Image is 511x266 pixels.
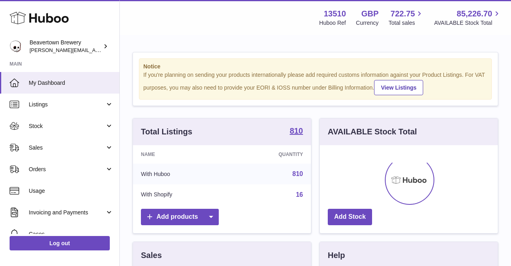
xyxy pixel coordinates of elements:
span: [PERSON_NAME][EMAIL_ADDRESS][DOMAIN_NAME] [30,47,160,53]
span: Stock [29,122,105,130]
a: 722.75 Total sales [388,8,424,27]
span: 722.75 [390,8,415,19]
strong: 810 [290,127,303,135]
div: Huboo Ref [319,19,346,27]
img: millie@beavertownbrewery.co.uk [10,40,22,52]
span: AVAILABLE Stock Total [434,19,501,27]
strong: 13510 [324,8,346,19]
span: Usage [29,187,113,195]
span: Orders [29,166,105,173]
span: Total sales [388,19,424,27]
a: 810 [290,127,303,136]
div: If you're planning on sending your products internationally please add required customs informati... [143,71,487,95]
td: With Huboo [133,164,229,184]
a: 16 [296,191,303,198]
a: View Listings [374,80,423,95]
div: Beavertown Brewery [30,39,101,54]
h3: Help [328,250,345,261]
span: 85,226.70 [457,8,492,19]
span: Listings [29,101,105,108]
a: Add Stock [328,209,372,225]
th: Quantity [229,145,311,164]
th: Name [133,145,229,164]
span: Sales [29,144,105,152]
span: Invoicing and Payments [29,209,105,216]
h3: Total Listings [141,126,192,137]
strong: GBP [361,8,378,19]
strong: Notice [143,63,487,70]
span: Cases [29,230,113,238]
a: Log out [10,236,110,250]
span: My Dashboard [29,79,113,87]
a: 810 [292,170,303,177]
td: With Shopify [133,184,229,205]
h3: Sales [141,250,162,261]
a: Add products [141,209,219,225]
div: Currency [356,19,379,27]
a: 85,226.70 AVAILABLE Stock Total [434,8,501,27]
h3: AVAILABLE Stock Total [328,126,417,137]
